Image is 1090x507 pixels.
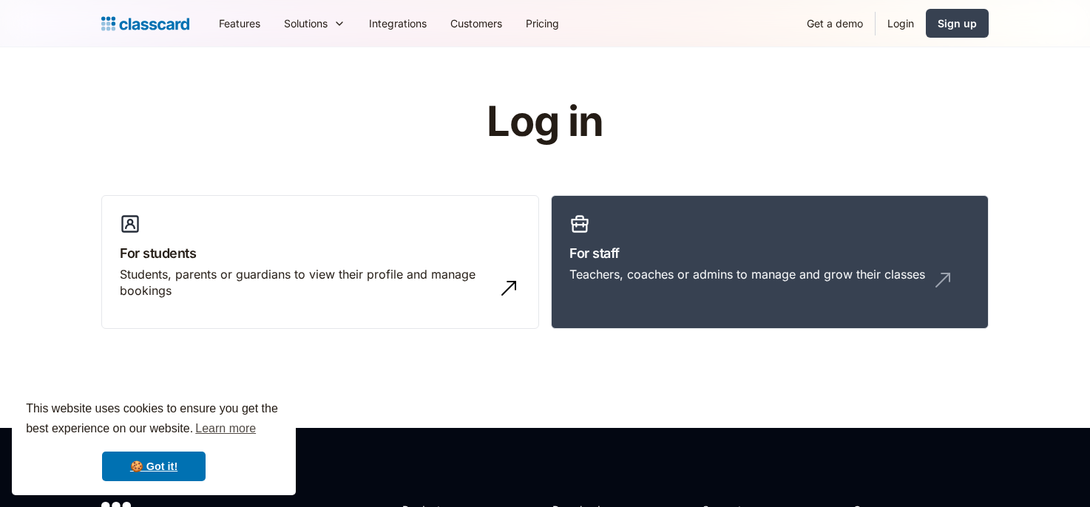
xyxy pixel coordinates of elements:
[569,243,970,263] h3: For staff
[26,400,282,440] span: This website uses cookies to ensure you get the best experience on our website.
[514,7,571,40] a: Pricing
[120,266,491,299] div: Students, parents or guardians to view their profile and manage bookings
[311,99,780,145] h1: Log in
[284,16,328,31] div: Solutions
[876,7,926,40] a: Login
[193,418,258,440] a: learn more about cookies
[926,9,989,38] a: Sign up
[439,7,514,40] a: Customers
[795,7,875,40] a: Get a demo
[938,16,977,31] div: Sign up
[12,386,296,495] div: cookieconsent
[101,13,189,34] a: home
[272,7,357,40] div: Solutions
[569,266,925,282] div: Teachers, coaches or admins to manage and grow their classes
[120,243,521,263] h3: For students
[357,7,439,40] a: Integrations
[101,195,539,330] a: For studentsStudents, parents or guardians to view their profile and manage bookings
[551,195,989,330] a: For staffTeachers, coaches or admins to manage and grow their classes
[102,452,206,481] a: dismiss cookie message
[207,7,272,40] a: Features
